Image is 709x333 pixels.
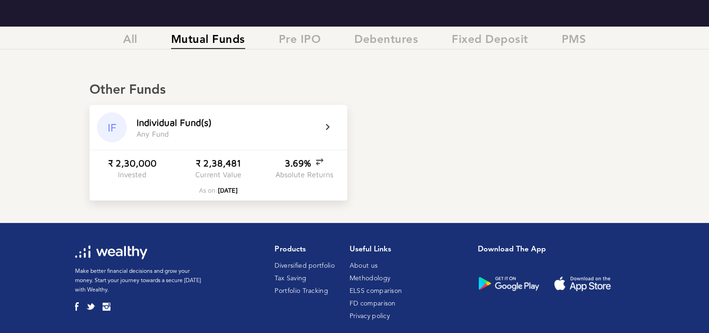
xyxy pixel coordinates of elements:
div: ₹ 2,30,000 [108,158,157,168]
div: 3.69% [285,158,324,168]
a: Methodology [350,275,390,282]
a: Tax Saving [275,275,306,282]
div: A n y F u n d [137,130,169,138]
span: Debentures [354,34,418,49]
span: Pre IPO [279,34,321,49]
div: As on: [199,186,238,194]
img: wl-logo-white.svg [75,245,147,259]
div: IF [97,112,127,142]
span: Mutual Funds [171,34,245,49]
div: Other Funds [89,83,620,98]
a: Portfolio Tracking [275,288,328,294]
div: Invested [118,170,146,179]
span: All [123,34,138,49]
h1: Useful Links [350,245,402,254]
a: Privacy policy [350,313,390,319]
h1: Products [275,245,334,254]
a: FD comparison [350,300,396,307]
a: About us [350,263,378,269]
p: Make better financial decisions and grow your money. Start your journey towards a secure [DATE] w... [75,267,203,295]
a: ELSS comparison [350,288,402,294]
a: Diversified portfolio [275,263,334,269]
div: Absolute Returns [275,170,333,179]
span: PMS [562,34,586,49]
h1: Download the app [478,245,627,254]
span: Fixed Deposit [452,34,528,49]
div: Current Value [195,170,241,179]
span: [DATE] [218,186,238,194]
div: ₹ 2,38,481 [196,158,241,168]
div: I n d i v i d u a l F u n d ( s ) [137,117,212,128]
